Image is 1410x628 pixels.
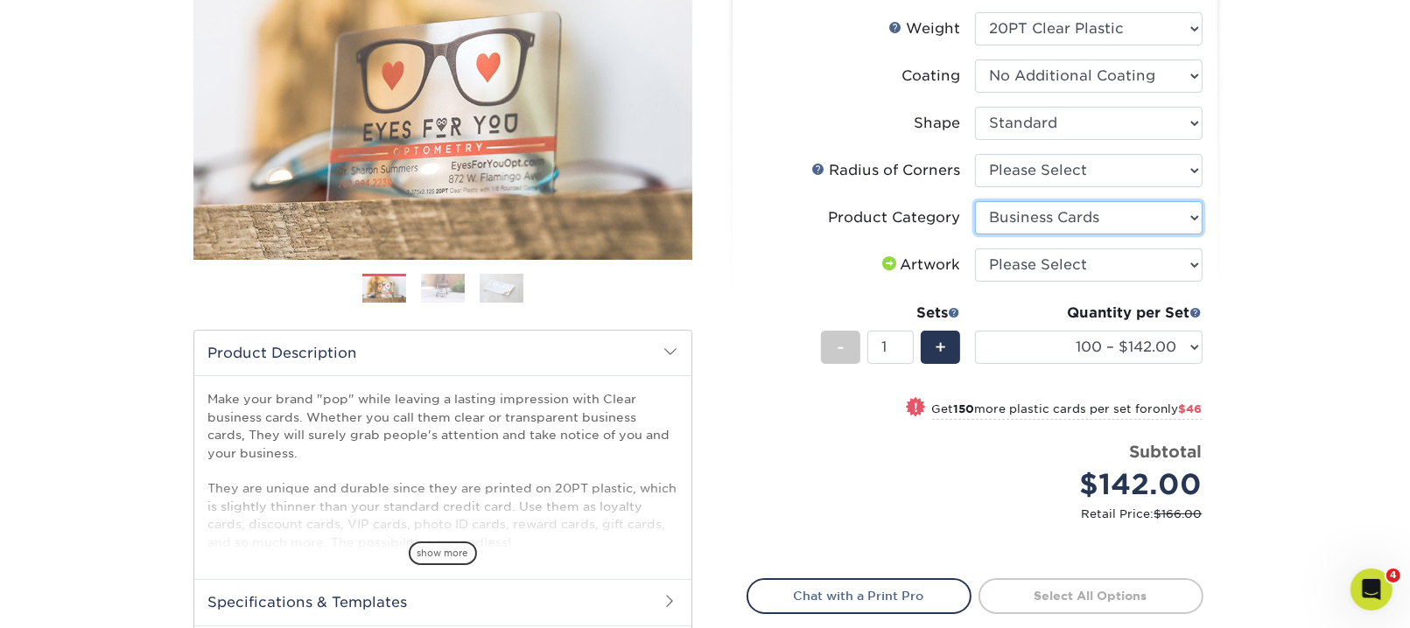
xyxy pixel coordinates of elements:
strong: 150 [954,402,975,415]
span: 4 [1386,569,1400,583]
div: Weight [889,18,961,39]
span: show more [409,541,477,565]
h2: Product Description [194,331,691,375]
span: + [935,334,946,360]
a: Chat with a Print Pro [747,578,972,613]
div: Sets [821,303,961,324]
span: $46 [1179,402,1203,415]
div: Radius of Corners [812,160,961,181]
img: Plastic Cards 01 [362,275,406,304]
span: only [1154,402,1203,415]
span: ! [914,399,918,417]
small: Retail Price: [761,506,1203,522]
iframe: Intercom live chat [1350,569,1392,611]
span: $166.00 [1154,507,1203,520]
span: - [837,334,845,360]
a: Select All Options [979,578,1203,613]
img: Plastic Cards 02 [421,273,465,303]
div: Shape [915,113,961,134]
h2: Specifications & Templates [194,579,691,625]
img: Plastic Cards 03 [480,273,523,303]
div: Quantity per Set [975,303,1203,324]
div: Coating [902,66,961,87]
div: $142.00 [988,464,1203,506]
small: Get more plastic cards per set for [932,402,1203,420]
strong: Subtotal [1130,442,1203,461]
div: Artwork [880,255,961,276]
div: Product Category [829,207,961,228]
